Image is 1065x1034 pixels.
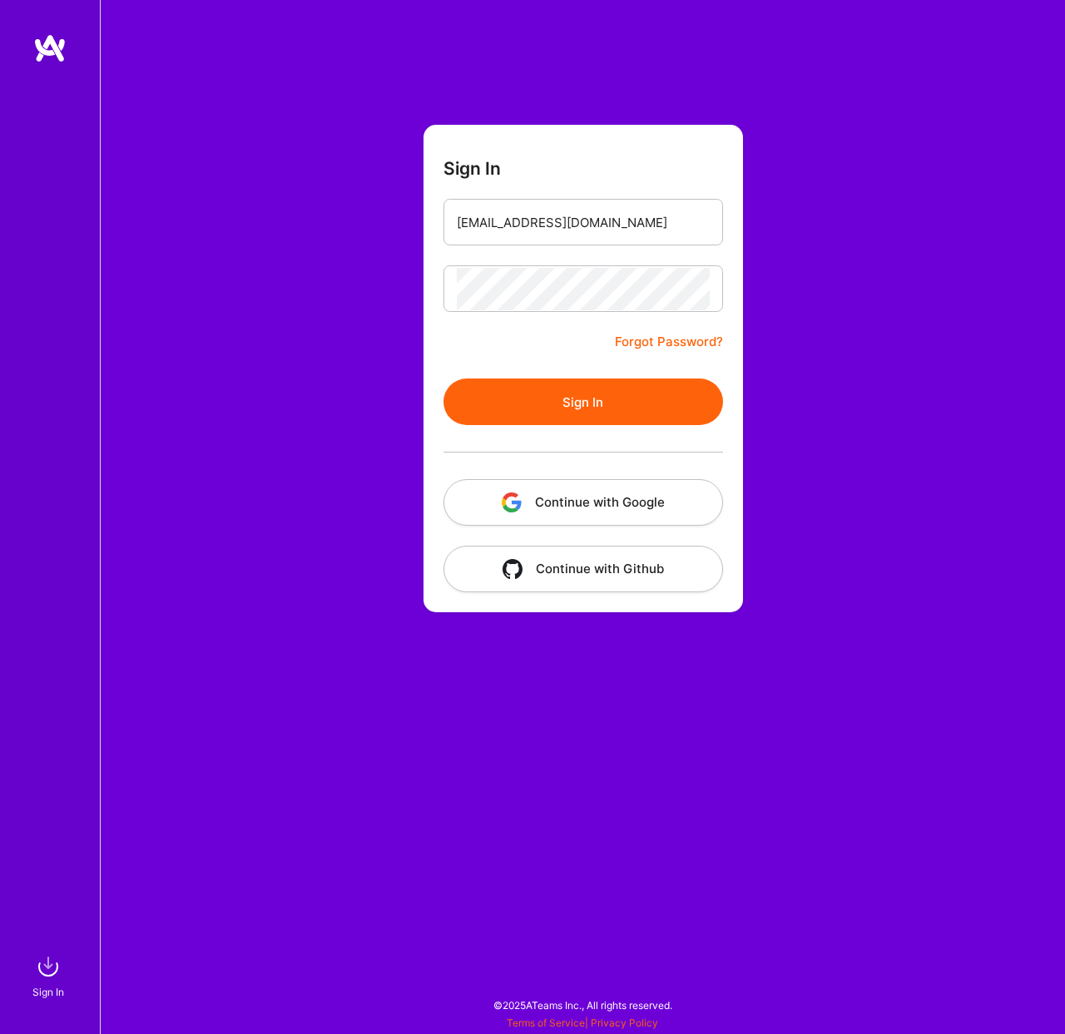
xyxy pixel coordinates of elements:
img: icon [502,492,522,512]
h3: Sign In [443,158,501,179]
a: Privacy Policy [591,1017,658,1029]
img: icon [503,559,523,579]
input: Email... [457,201,710,244]
a: Terms of Service [507,1017,585,1029]
img: sign in [32,950,65,983]
a: Forgot Password? [615,332,723,352]
button: Sign In [443,378,723,425]
img: logo [33,33,67,63]
span: | [507,1017,658,1029]
div: © 2025 ATeams Inc., All rights reserved. [100,984,1065,1026]
a: sign inSign In [35,950,65,1001]
button: Continue with Google [443,479,723,526]
button: Continue with Github [443,546,723,592]
div: Sign In [32,983,64,1001]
